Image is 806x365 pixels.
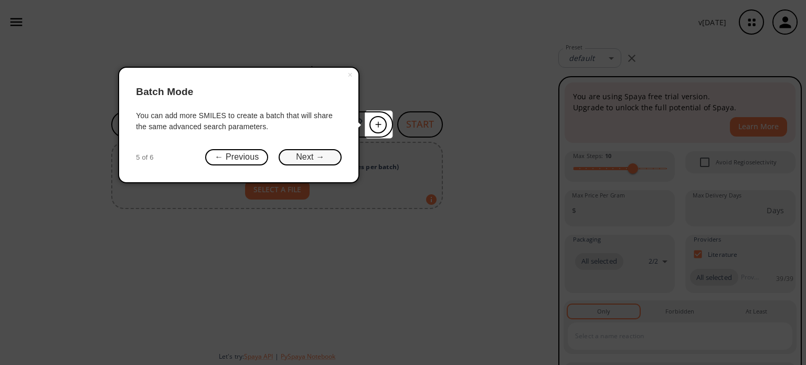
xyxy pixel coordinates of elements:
span: 5 of 6 [136,152,153,163]
button: Close [342,68,358,82]
button: Next → [279,149,342,165]
header: Batch Mode [136,76,342,108]
div: You can add more SMILES to create a batch that will share the same advanced search parameters. [136,110,342,132]
button: ← Previous [205,149,268,165]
